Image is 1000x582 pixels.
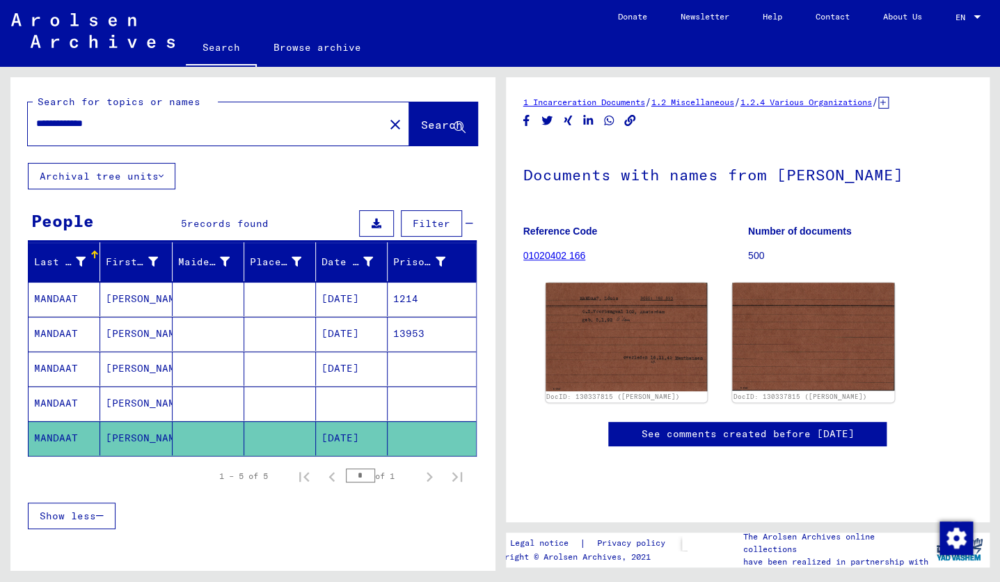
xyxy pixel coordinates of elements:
[322,255,373,269] div: Date of Birth
[29,242,100,281] mat-header-cell: Last Name
[415,462,443,490] button: Next page
[586,536,682,551] a: Privacy policy
[393,251,462,273] div: Prisoner #
[872,95,878,108] span: /
[523,97,645,107] a: 1 Incarceration Documents
[409,102,477,145] button: Search
[510,536,682,551] div: |
[34,251,103,273] div: Last Name
[100,282,172,316] mat-cell: [PERSON_NAME]
[561,112,576,129] button: Share on Xing
[100,386,172,420] mat-cell: [PERSON_NAME]
[641,427,854,441] a: See comments created before [DATE]
[257,31,378,64] a: Browse archive
[388,242,475,281] mat-header-cell: Prisoner #
[602,112,617,129] button: Share on WhatsApp
[540,112,555,129] button: Share on Twitter
[29,421,100,455] mat-cell: MANDAAT
[734,95,740,108] span: /
[28,503,116,529] button: Show less
[393,255,445,269] div: Prisoner #
[29,317,100,351] mat-cell: MANDAAT
[100,421,172,455] mat-cell: [PERSON_NAME]
[939,521,973,555] img: Change consent
[316,317,388,351] mat-cell: [DATE]
[250,255,301,269] div: Place of Birth
[523,226,598,237] b: Reference Code
[485,551,707,563] p: Copyright © Arolsen Archives, 2021
[250,251,319,273] div: Place of Birth
[510,536,580,551] a: Legal notice
[187,217,269,230] span: records found
[316,421,388,455] mat-cell: [DATE]
[100,242,172,281] mat-header-cell: First Name
[387,116,404,133] mat-icon: close
[181,217,187,230] span: 5
[316,282,388,316] mat-cell: [DATE]
[316,242,388,281] mat-header-cell: Date of Birth
[381,110,409,138] button: Clear
[106,255,157,269] div: First Name
[316,352,388,386] mat-cell: [DATE]
[421,118,463,132] span: Search
[290,462,318,490] button: First page
[743,530,929,556] p: The Arolsen Archives online collections
[40,510,96,522] span: Show less
[388,317,475,351] mat-cell: 13953
[523,250,586,261] a: 01020402 166
[178,255,230,269] div: Maiden Name
[955,13,971,22] span: EN
[748,226,852,237] b: Number of documents
[34,255,86,269] div: Last Name
[244,242,316,281] mat-header-cell: Place of Birth
[732,283,894,391] img: 002.jpg
[29,352,100,386] mat-cell: MANDAAT
[740,97,872,107] a: 1.2.4 Various Organizations
[29,282,100,316] mat-cell: MANDAAT
[546,283,708,391] img: 001.jpg
[748,249,972,263] p: 500
[219,470,268,482] div: 1 – 5 of 5
[186,31,257,67] a: Search
[38,95,200,108] mat-label: Search for topics or names
[623,112,637,129] button: Copy link
[173,242,244,281] mat-header-cell: Maiden Name
[743,556,929,568] p: have been realized in partnership with
[733,393,867,400] a: DocID: 130337815 ([PERSON_NAME])
[933,532,985,567] img: yv_logo.png
[523,143,973,204] h1: Documents with names from [PERSON_NAME]
[939,521,972,554] div: Change consent
[106,251,175,273] div: First Name
[546,393,680,400] a: DocID: 130337815 ([PERSON_NAME])
[318,462,346,490] button: Previous page
[401,210,462,237] button: Filter
[322,251,390,273] div: Date of Birth
[443,462,471,490] button: Last page
[100,317,172,351] mat-cell: [PERSON_NAME]
[100,352,172,386] mat-cell: [PERSON_NAME]
[413,217,450,230] span: Filter
[178,251,247,273] div: Maiden Name
[346,469,415,482] div: of 1
[651,97,734,107] a: 1.2 Miscellaneous
[31,208,94,233] div: People
[645,95,651,108] span: /
[28,163,175,189] button: Archival tree units
[388,282,475,316] mat-cell: 1214
[29,386,100,420] mat-cell: MANDAAT
[581,112,596,129] button: Share on LinkedIn
[519,112,534,129] button: Share on Facebook
[11,13,175,48] img: Arolsen_neg.svg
